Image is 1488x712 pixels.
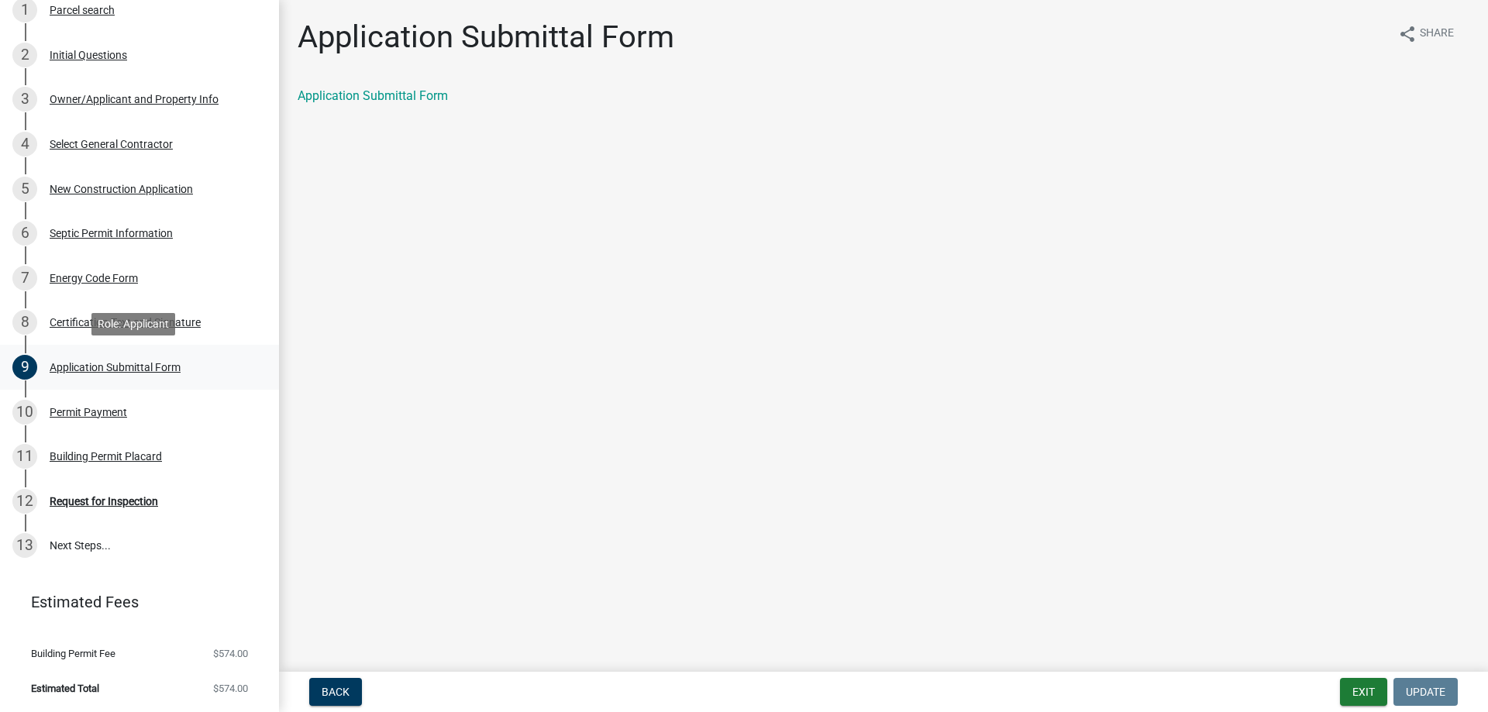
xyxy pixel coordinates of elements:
div: 5 [12,177,37,201]
span: Update [1406,686,1445,698]
a: Estimated Fees [12,586,254,617]
div: 9 [12,355,37,380]
div: 6 [12,221,37,246]
div: Role: Applicant [91,313,175,335]
div: Parcel search [50,5,115,15]
div: Owner/Applicant and Property Info [50,94,219,105]
div: Energy Code Form [50,273,138,284]
span: $574.00 [213,683,248,693]
span: Back [322,686,350,698]
div: Certification Text and Signature [50,317,201,328]
div: 12 [12,489,37,514]
div: 8 [12,310,37,335]
div: Initial Questions [50,50,127,60]
span: Share [1420,25,1454,43]
span: Estimated Total [31,683,99,693]
div: 10 [12,400,37,425]
div: 3 [12,87,37,112]
button: shareShare [1386,19,1466,49]
span: Building Permit Fee [31,648,115,659]
div: Select General Contractor [50,139,173,150]
button: Back [309,678,362,706]
div: 13 [12,533,37,558]
i: share [1398,25,1417,43]
div: Septic Permit Information [50,228,173,239]
div: Permit Payment [50,407,127,418]
div: Request for Inspection [50,496,158,507]
div: New Construction Application [50,184,193,194]
div: Application Submittal Form [50,362,181,373]
div: 2 [12,43,37,67]
div: 7 [12,266,37,291]
div: 11 [12,444,37,469]
div: 4 [12,132,37,157]
div: Building Permit Placard [50,451,162,462]
span: $574.00 [213,648,248,659]
button: Update [1393,678,1458,706]
button: Exit [1340,678,1387,706]
a: Application Submittal Form [298,88,448,103]
h1: Application Submittal Form [298,19,674,56]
